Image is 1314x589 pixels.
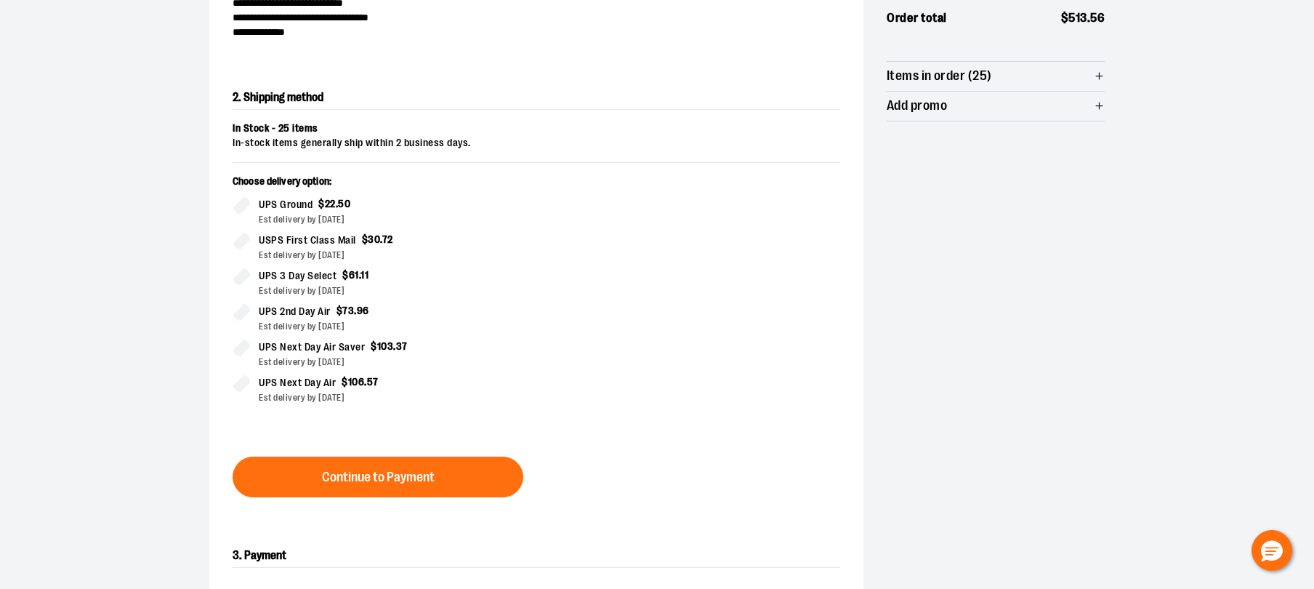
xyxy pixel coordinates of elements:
h2: 2. Shipping method [233,86,840,110]
span: 106 [348,376,365,388]
span: 22 [325,198,336,209]
span: 56 [1090,11,1105,25]
span: . [393,340,396,352]
span: $ [362,233,368,245]
span: 30 [368,233,380,245]
span: 61 [349,269,359,281]
span: $ [342,376,348,388]
span: 37 [396,340,408,352]
span: Continue to Payment [322,470,435,484]
span: Items in order (25) [887,69,992,83]
span: 96 [357,305,369,316]
span: 11 [360,269,368,281]
span: . [1087,11,1091,25]
span: . [380,233,382,245]
span: 57 [367,376,379,388]
span: UPS 3 Day Select [259,268,336,284]
div: Est delivery by [DATE] [259,249,525,262]
span: $ [371,340,377,352]
button: Add promo [887,92,1105,121]
p: Choose delivery option: [233,175,525,196]
span: Order total [887,9,947,28]
button: Items in order (25) [887,62,1105,91]
div: Est delivery by [DATE] [259,320,525,333]
div: In Stock - 25 items [233,121,840,136]
button: Continue to Payment [233,457,523,497]
div: Est delivery by [DATE] [259,356,525,369]
div: Est delivery by [DATE] [259,284,525,297]
button: Hello, have a question? Let’s chat. [1251,530,1292,571]
div: In-stock items generally ship within 2 business days. [233,136,840,151]
span: Add promo [887,99,947,113]
div: Est delivery by [DATE] [259,213,525,226]
span: . [359,269,361,281]
div: Est delivery by [DATE] [259,391,525,404]
span: 72 [382,233,393,245]
span: . [364,376,367,388]
input: USPS First Class Mail$30.72Est delivery by [DATE] [233,232,250,249]
span: . [336,198,339,209]
span: 50 [338,198,350,209]
span: UPS Next Day Air Saver [259,339,365,356]
span: USPS First Class Mail [259,232,356,249]
span: $ [1061,11,1069,25]
input: UPS Next Day Air$106.57Est delivery by [DATE] [233,374,250,392]
span: $ [336,305,343,316]
span: UPS Next Day Air [259,374,336,391]
span: 73 [342,305,354,316]
input: UPS Ground$22.50Est delivery by [DATE] [233,196,250,214]
input: UPS 3 Day Select$61.11Est delivery by [DATE] [233,268,250,285]
h2: 3. Payment [233,544,840,568]
span: $ [318,198,325,209]
input: UPS 2nd Day Air$73.96Est delivery by [DATE] [233,303,250,321]
span: UPS 2nd Day Air [259,303,331,320]
span: $ [342,269,349,281]
span: 103 [377,340,394,352]
span: 513 [1068,11,1087,25]
input: UPS Next Day Air Saver$103.37Est delivery by [DATE] [233,339,250,356]
span: UPS Ground [259,196,313,213]
span: . [354,305,357,316]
